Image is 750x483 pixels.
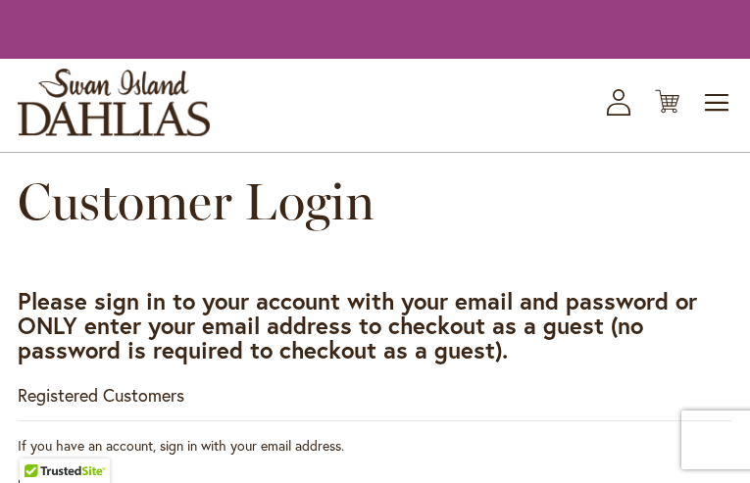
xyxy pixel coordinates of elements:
strong: Registered Customers [18,383,184,407]
iframe: Launch Accessibility Center [15,413,70,468]
span: Customer Login [18,170,375,232]
a: store logo [18,69,210,136]
strong: Please sign in to your account with your email and password or ONLY enter your email address to c... [18,285,697,365]
div: If you have an account, sign in with your email address. [18,436,732,456]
